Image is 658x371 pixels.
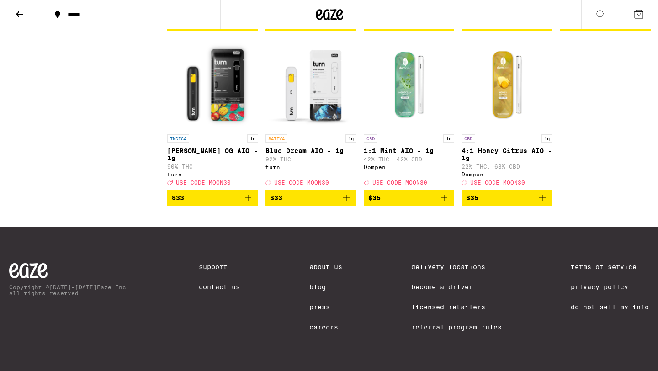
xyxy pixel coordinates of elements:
p: Copyright © [DATE]-[DATE] Eaze Inc. All rights reserved. [9,284,130,296]
button: Add to bag [462,190,552,206]
p: CBD [462,134,475,143]
p: 92% THC [265,156,356,162]
a: Referral Program Rules [411,323,502,331]
button: Add to bag [364,190,455,206]
p: 22% THC: 63% CBD [462,164,552,170]
img: turn - Blue Dream AIO - 1g [265,38,356,130]
span: USE CODE MOON30 [372,180,427,185]
p: 1:1 Mint AIO - 1g [364,147,455,154]
p: 1g [345,134,356,143]
button: Add to bag [265,190,356,206]
p: 42% THC: 42% CBD [364,156,455,162]
a: Do Not Sell My Info [571,303,649,311]
a: Press [309,303,342,311]
p: SATIVA [265,134,287,143]
p: CBD [364,134,377,143]
a: About Us [309,263,342,270]
a: Licensed Retailers [411,303,502,311]
p: [PERSON_NAME] OG AIO - 1g [167,147,258,162]
div: turn [265,164,356,170]
a: Open page for 1:1 Mint AIO - 1g from Dompen [364,38,455,190]
span: $33 [172,194,184,201]
a: Support [199,263,240,270]
a: Open page for 4:1 Honey Citrus AIO - 1g from Dompen [462,38,552,190]
span: $35 [368,194,381,201]
a: Become a Driver [411,283,502,291]
img: Dompen - 1:1 Mint AIO - 1g [364,38,455,130]
a: Delivery Locations [411,263,502,270]
span: USE CODE MOON30 [274,180,329,185]
img: Dompen - 4:1 Honey Citrus AIO - 1g [462,38,552,130]
a: Terms of Service [571,263,649,270]
a: Careers [309,323,342,331]
a: Open page for Blue Dream AIO - 1g from turn [265,38,356,190]
a: Privacy Policy [571,283,649,291]
p: 1g [541,134,552,143]
div: Dompen [462,171,552,177]
div: Dompen [364,164,455,170]
a: Contact Us [199,283,240,291]
span: $35 [466,194,478,201]
p: 1g [247,134,258,143]
p: Blue Dream AIO - 1g [265,147,356,154]
p: INDICA [167,134,189,143]
a: Blog [309,283,342,291]
p: 90% THC [167,164,258,170]
span: USE CODE MOON30 [470,180,525,185]
p: 1g [443,134,454,143]
div: turn [167,171,258,177]
p: 4:1 Honey Citrus AIO - 1g [462,147,552,162]
img: turn - Mango Guava OG AIO - 1g [167,38,258,130]
span: $33 [270,194,282,201]
button: Add to bag [167,190,258,206]
span: Hi. Need any help? [5,6,66,14]
span: USE CODE MOON30 [176,180,231,185]
a: Open page for Mango Guava OG AIO - 1g from turn [167,38,258,190]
